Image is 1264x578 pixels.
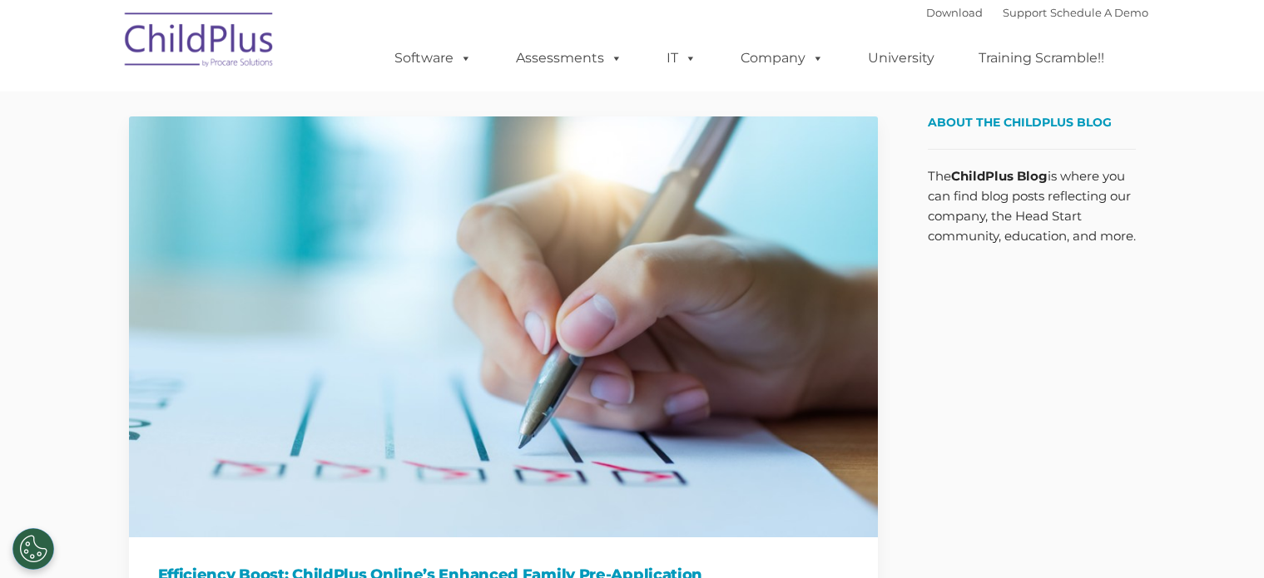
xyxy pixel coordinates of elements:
[851,42,951,75] a: University
[962,42,1121,75] a: Training Scramble!!
[928,115,1112,130] span: About the ChildPlus Blog
[1050,6,1148,19] a: Schedule A Demo
[499,42,639,75] a: Assessments
[116,1,283,84] img: ChildPlus by Procare Solutions
[724,42,840,75] a: Company
[926,6,983,19] a: Download
[12,528,54,570] button: Cookies Settings
[129,116,878,537] img: Efficiency Boost: ChildPlus Online's Enhanced Family Pre-Application Process - Streamlining Appli...
[951,168,1048,184] strong: ChildPlus Blog
[378,42,488,75] a: Software
[1003,6,1047,19] a: Support
[650,42,713,75] a: IT
[926,6,1148,19] font: |
[928,166,1136,246] p: The is where you can find blog posts reflecting our company, the Head Start community, education,...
